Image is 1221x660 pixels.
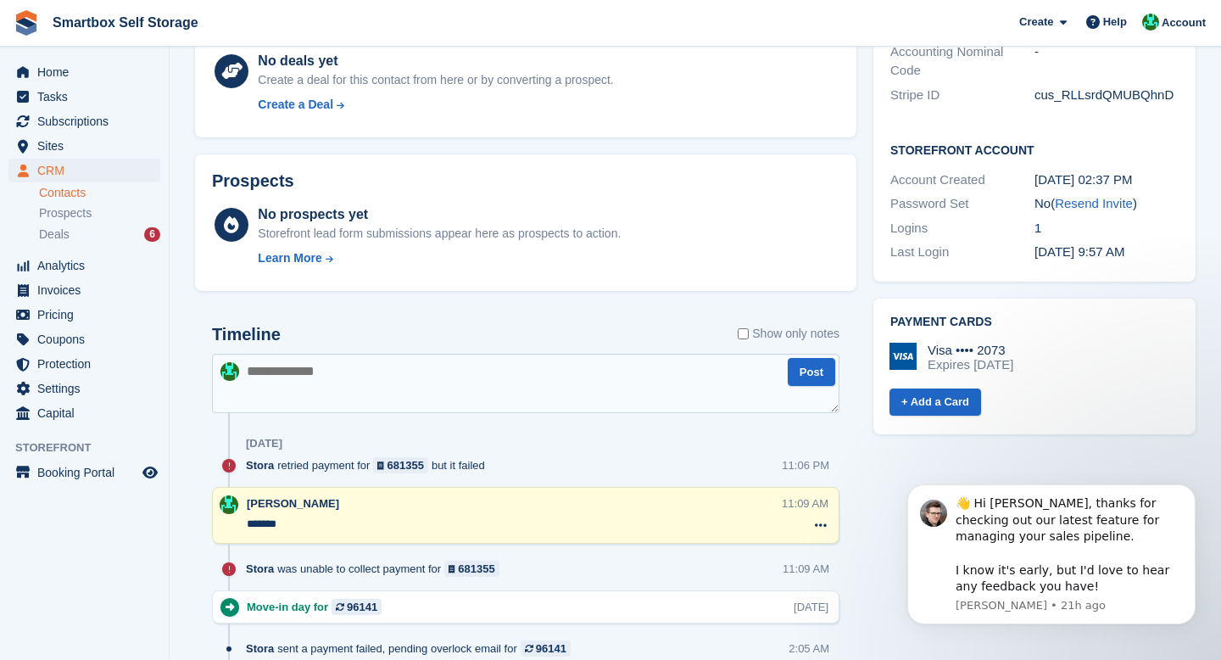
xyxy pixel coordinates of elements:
[1034,194,1179,214] div: No
[258,249,621,267] a: Learn More
[1051,196,1137,210] span: ( )
[258,96,333,114] div: Create a Deal
[39,204,160,222] a: Prospects
[140,462,160,483] a: Preview store
[738,325,749,343] input: Show only notes
[783,561,829,577] div: 11:09 AM
[794,599,828,615] div: [DATE]
[37,85,139,109] span: Tasks
[928,343,1013,358] div: Visa •••• 2073
[246,561,274,577] span: Stora
[37,60,139,84] span: Home
[8,401,160,425] a: menu
[8,461,160,484] a: menu
[212,325,281,344] h2: Timeline
[444,561,499,577] a: 681355
[387,457,424,473] div: 681355
[246,457,274,473] span: Stora
[1162,14,1206,31] span: Account
[246,561,508,577] div: was unable to collect payment for
[39,205,92,221] span: Prospects
[782,495,828,512] div: 11:09 AM
[8,109,160,133] a: menu
[8,327,160,351] a: menu
[37,254,139,277] span: Analytics
[8,159,160,182] a: menu
[373,457,428,473] a: 681355
[220,362,239,381] img: Elinor Shepherd
[258,204,621,225] div: No prospects yet
[521,640,571,657] a: 96141
[246,437,282,450] div: [DATE]
[8,254,160,277] a: menu
[1034,171,1179,190] div: [DATE] 02:37 PM
[258,249,321,267] div: Learn More
[1034,244,1124,259] time: 2025-01-08 09:57:48 UTC
[738,325,839,343] label: Show only notes
[1034,42,1179,81] div: -
[8,60,160,84] a: menu
[37,159,139,182] span: CRM
[37,327,139,351] span: Coupons
[1034,86,1179,105] div: cus_RLLsrdQMUBQhnD
[37,109,139,133] span: Subscriptions
[246,457,493,473] div: retried payment for but it failed
[788,358,835,386] button: Post
[458,561,494,577] div: 681355
[890,219,1034,238] div: Logins
[890,141,1179,158] h2: Storefront Account
[782,457,829,473] div: 11:06 PM
[890,194,1034,214] div: Password Set
[8,134,160,158] a: menu
[1019,14,1053,31] span: Create
[144,227,160,242] div: 6
[1142,14,1159,31] img: Elinor Shepherd
[258,96,613,114] a: Create a Deal
[258,71,613,89] div: Create a deal for this contact from here or by converting a prospect.
[347,599,377,615] div: 96141
[247,599,390,615] div: Move-in day for
[15,439,169,456] span: Storefront
[258,225,621,243] div: Storefront lead form submissions appear here as prospects to action.
[246,640,579,657] div: sent a payment failed, pending overlock email for
[536,640,566,657] div: 96141
[8,352,160,376] a: menu
[39,185,160,201] a: Contacts
[1055,196,1133,210] a: Resend Invite
[37,278,139,302] span: Invoices
[928,357,1013,372] div: Expires [DATE]
[789,640,829,657] div: 2:05 AM
[8,278,160,302] a: menu
[8,85,160,109] a: menu
[37,303,139,327] span: Pricing
[212,171,294,191] h2: Prospects
[1103,14,1127,31] span: Help
[890,42,1034,81] div: Accounting Nominal Code
[1034,219,1179,238] div: 1
[890,316,1179,329] h2: Payment cards
[46,8,205,36] a: Smartbox Self Storage
[8,303,160,327] a: menu
[890,171,1034,190] div: Account Created
[14,10,39,36] img: stora-icon-8386f47178a22dfd0bd8f6a31ec36ba5ce8667c1dd55bd0f319d3a0aa187defe.svg
[220,495,238,514] img: Elinor Shepherd
[39,227,70,243] span: Deals
[39,226,160,243] a: Deals 6
[882,459,1221,652] iframe: Intercom notifications message
[37,461,139,484] span: Booking Portal
[332,599,382,615] a: 96141
[258,51,613,71] div: No deals yet
[246,640,274,657] span: Stora
[37,352,139,376] span: Protection
[890,243,1034,262] div: Last Login
[37,134,139,158] span: Sites
[889,343,917,370] img: Visa Logo
[889,389,981,417] a: + Add a Card
[37,377,139,400] span: Settings
[247,497,339,510] span: [PERSON_NAME]
[37,401,139,425] span: Capital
